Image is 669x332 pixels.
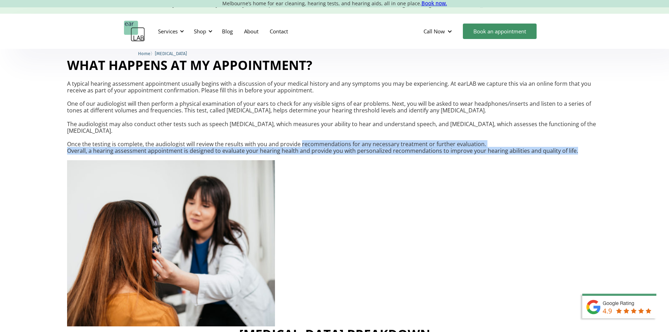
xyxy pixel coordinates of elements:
[67,160,275,327] img: A hearing assessment appointment
[264,21,294,41] a: Contact
[154,21,186,42] div: Services
[155,51,187,56] span: [MEDICAL_DATA]
[155,50,187,57] a: [MEDICAL_DATA]
[124,21,145,42] a: home
[67,80,602,155] p: A typical hearing assessment appointment usually begins with a discussion of your medical history...
[424,28,445,35] div: Call Now
[418,21,459,42] div: Call Now
[216,21,238,41] a: Blog
[138,50,155,57] li: 〉
[138,50,150,57] a: Home
[67,57,312,73] h2: What happens at my appointment?
[463,24,537,39] a: Book an appointment
[138,51,150,56] span: Home
[194,28,206,35] div: Shop
[158,28,178,35] div: Services
[190,21,215,42] div: Shop
[238,21,264,41] a: About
